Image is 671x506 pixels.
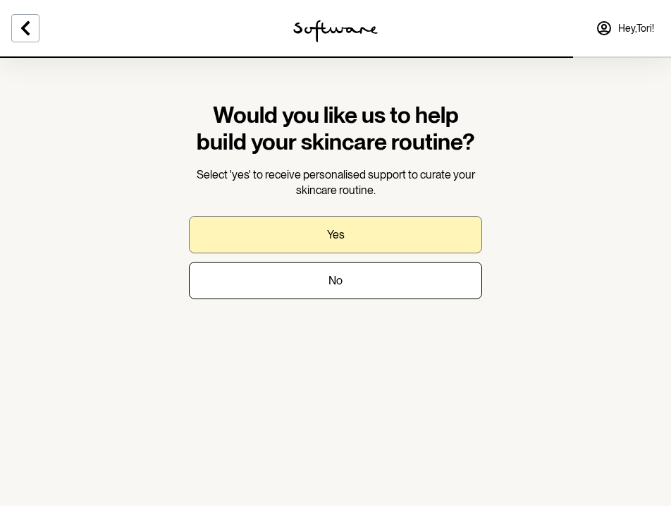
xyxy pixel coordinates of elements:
[197,168,475,197] span: Select 'yes' to receive personalised support to curate your skincare routine.
[587,11,663,45] a: Hey,Tori!
[293,20,378,42] img: software logo
[189,102,482,156] h1: Would you like us to help build your skincare routine?
[328,274,343,287] p: No
[618,23,654,35] span: Hey, Tori !
[327,228,345,241] p: Yes
[189,262,482,299] button: No
[189,216,482,253] button: Yes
